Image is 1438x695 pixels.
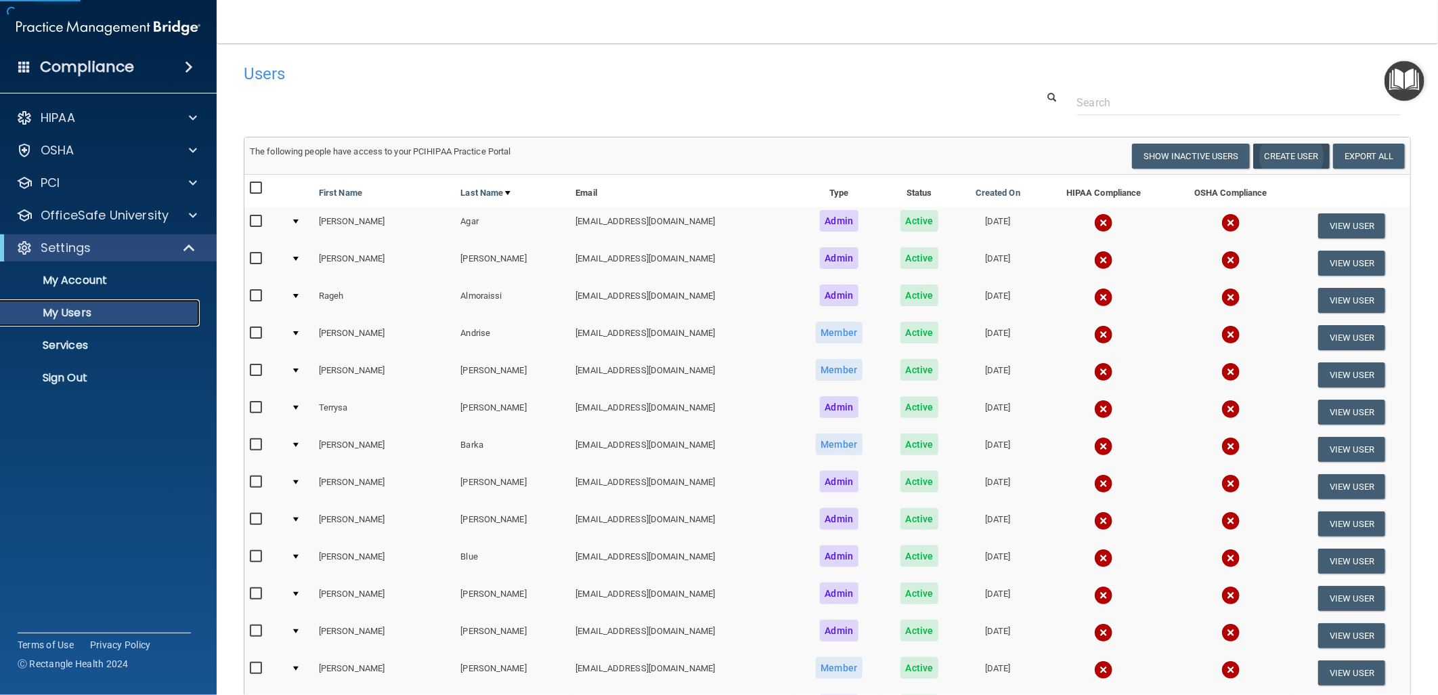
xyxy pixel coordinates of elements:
td: [EMAIL_ADDRESS][DOMAIN_NAME] [570,617,796,654]
a: HIPAA [16,110,197,126]
td: [EMAIL_ADDRESS][DOMAIN_NAME] [570,580,796,617]
span: Active [900,359,939,381]
img: cross.ca9f0e7f.svg [1221,660,1240,679]
a: OfficeSafe University [16,207,197,224]
td: [PERSON_NAME] [456,617,571,654]
button: Show Inactive Users [1132,144,1250,169]
td: [EMAIL_ADDRESS][DOMAIN_NAME] [570,356,796,394]
td: [DATE] [956,356,1039,394]
span: Admin [820,471,859,492]
td: Andrise [456,319,571,356]
img: cross.ca9f0e7f.svg [1221,549,1240,568]
span: Active [900,210,939,232]
span: Admin [820,620,859,641]
td: [DATE] [956,245,1039,282]
button: Open Resource Center [1385,61,1424,101]
td: [PERSON_NAME] [456,468,571,505]
img: cross.ca9f0e7f.svg [1221,362,1240,381]
span: Member [816,434,863,455]
button: View User [1318,623,1385,648]
button: View User [1318,288,1385,313]
a: Settings [16,240,196,256]
p: Services [9,339,194,352]
span: Active [900,508,939,530]
td: [PERSON_NAME] [313,245,456,282]
td: Almoraissi [456,282,571,319]
span: Admin [820,247,859,269]
a: Created On [976,185,1020,201]
img: cross.ca9f0e7f.svg [1221,623,1240,642]
td: [EMAIL_ADDRESS][DOMAIN_NAME] [570,654,796,692]
td: Blue [456,543,571,580]
p: HIPAA [41,110,75,126]
img: cross.ca9f0e7f.svg [1094,437,1113,456]
td: [PERSON_NAME] [313,505,456,543]
p: PCI [41,175,60,191]
p: My Users [9,306,194,320]
button: View User [1318,660,1385,686]
img: cross.ca9f0e7f.svg [1094,623,1113,642]
td: [DATE] [956,505,1039,543]
img: cross.ca9f0e7f.svg [1094,288,1113,307]
span: Admin [820,545,859,567]
td: [PERSON_NAME] [313,543,456,580]
th: HIPAA Compliance [1039,175,1168,207]
p: OSHA [41,142,74,159]
td: [PERSON_NAME] [456,505,571,543]
button: View User [1318,474,1385,499]
td: [EMAIL_ADDRESS][DOMAIN_NAME] [570,394,796,431]
p: OfficeSafe University [41,207,169,224]
span: The following people have access to your PCIHIPAA Practice Portal [250,146,511,156]
span: Active [900,434,939,455]
td: [PERSON_NAME] [313,356,456,394]
a: Last Name [461,185,511,201]
span: Active [900,583,939,604]
td: [EMAIL_ADDRESS][DOMAIN_NAME] [570,505,796,543]
img: cross.ca9f0e7f.svg [1221,437,1240,456]
input: Search [1077,90,1401,115]
td: [PERSON_NAME] [313,654,456,692]
a: PCI [16,175,197,191]
img: cross.ca9f0e7f.svg [1221,288,1240,307]
button: View User [1318,213,1385,238]
span: Member [816,359,863,381]
td: [PERSON_NAME] [456,580,571,617]
span: Member [816,657,863,679]
button: View User [1318,511,1385,536]
img: PMB logo [16,14,200,41]
span: Active [900,396,939,418]
img: cross.ca9f0e7f.svg [1094,660,1113,679]
td: [EMAIL_ADDRESS][DOMAIN_NAME] [570,319,796,356]
td: [EMAIL_ADDRESS][DOMAIN_NAME] [570,207,796,245]
p: Settings [41,240,91,256]
td: [PERSON_NAME] [313,617,456,654]
span: Admin [820,396,859,418]
td: [PERSON_NAME] [313,431,456,468]
button: View User [1318,362,1385,387]
td: [DATE] [956,654,1039,692]
td: [DATE] [956,319,1039,356]
h4: Compliance [40,58,134,77]
img: cross.ca9f0e7f.svg [1094,213,1113,232]
img: cross.ca9f0e7f.svg [1221,325,1240,344]
img: cross.ca9f0e7f.svg [1094,400,1113,419]
th: Status [883,175,957,207]
td: [PERSON_NAME] [456,654,571,692]
td: [DATE] [956,207,1039,245]
img: cross.ca9f0e7f.svg [1221,586,1240,605]
td: [DATE] [956,431,1039,468]
button: Create User [1253,144,1330,169]
img: cross.ca9f0e7f.svg [1094,474,1113,493]
button: View User [1318,586,1385,611]
td: [PERSON_NAME] [313,319,456,356]
td: [EMAIL_ADDRESS][DOMAIN_NAME] [570,282,796,319]
button: View User [1318,437,1385,462]
span: Active [900,471,939,492]
span: Admin [820,210,859,232]
td: Terrysa [313,394,456,431]
span: Admin [820,285,859,306]
a: Export All [1333,144,1405,169]
td: [PERSON_NAME] [456,245,571,282]
button: View User [1318,325,1385,350]
td: Rageh [313,282,456,319]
